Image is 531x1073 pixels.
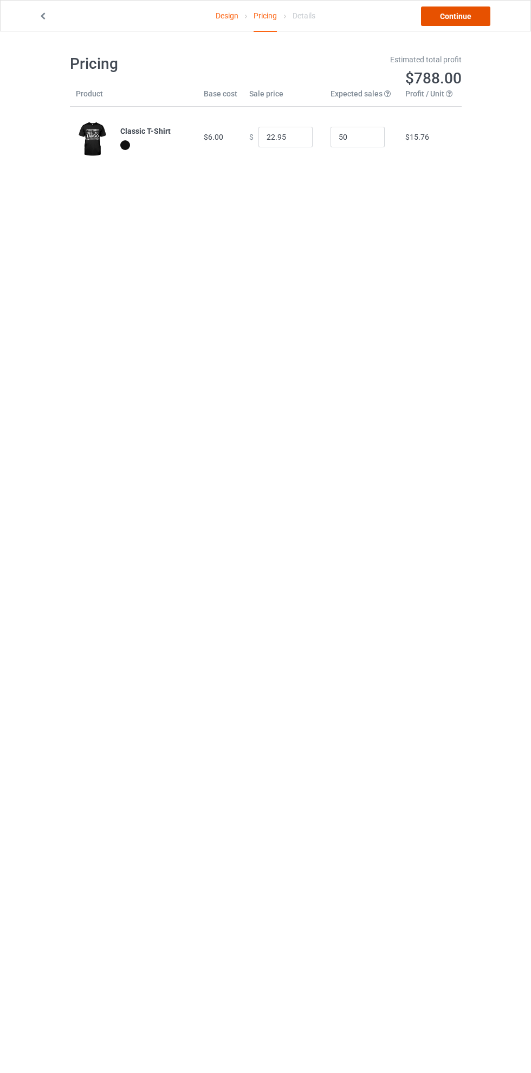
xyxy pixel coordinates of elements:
[421,6,490,26] a: Continue
[254,1,277,32] div: Pricing
[243,88,325,107] th: Sale price
[325,88,399,107] th: Expected sales
[293,1,315,31] div: Details
[405,69,462,87] span: $788.00
[204,133,223,141] span: $6.00
[249,133,254,141] span: $
[70,88,114,107] th: Product
[120,127,171,135] b: Classic T-Shirt
[198,88,243,107] th: Base cost
[273,54,462,65] div: Estimated total profit
[405,133,429,141] span: $15.76
[399,88,461,107] th: Profit / Unit
[70,54,258,74] h1: Pricing
[216,1,238,31] a: Design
